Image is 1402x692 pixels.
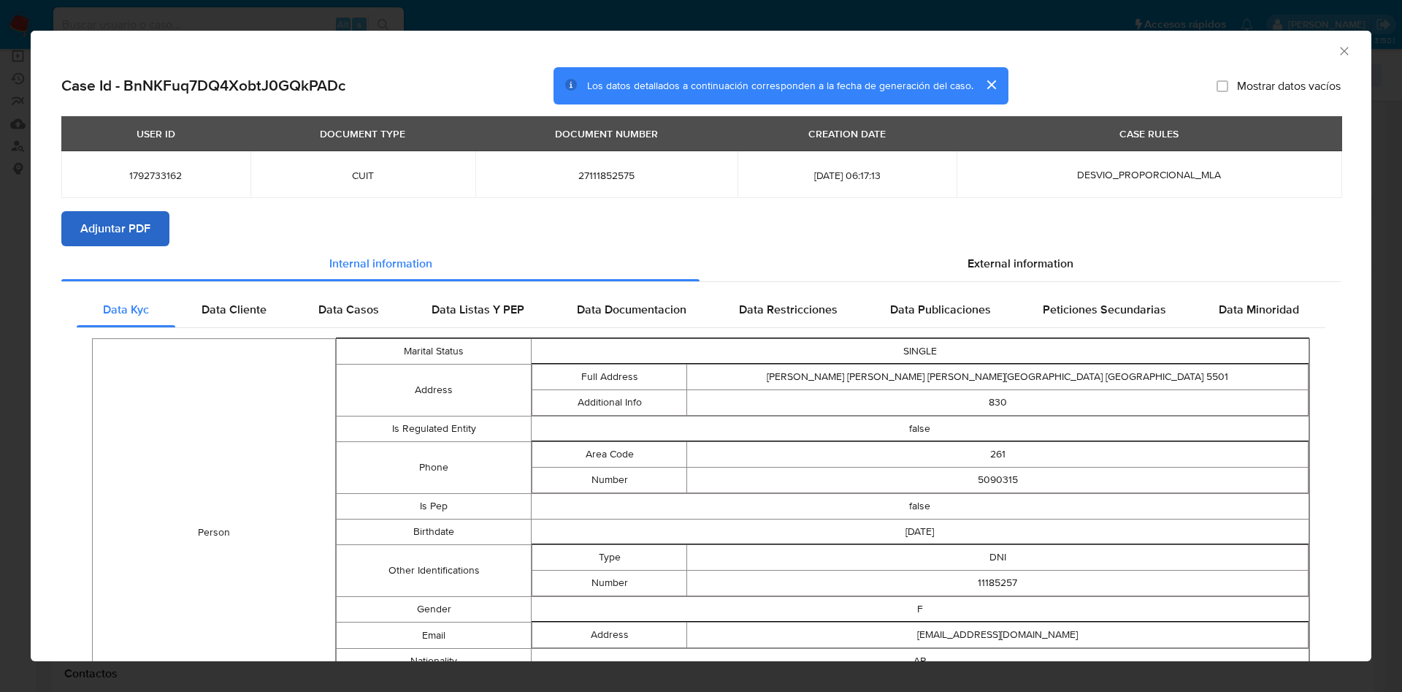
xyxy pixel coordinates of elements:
[1111,121,1187,146] div: CASE RULES
[337,416,531,441] td: Is Regulated Entity
[968,255,1073,272] span: External information
[687,622,1309,647] td: [EMAIL_ADDRESS][DOMAIN_NAME]
[1237,78,1341,93] span: Mostrar datos vacíos
[532,570,687,596] td: Number
[1219,301,1299,318] span: Data Minoridad
[128,121,184,146] div: USER ID
[687,441,1309,467] td: 261
[493,169,721,182] span: 27111852575
[532,467,687,493] td: Number
[202,301,267,318] span: Data Cliente
[532,389,687,415] td: Additional Info
[337,364,531,416] td: Address
[687,467,1309,493] td: 5090315
[531,596,1309,622] td: F
[318,301,379,318] span: Data Casos
[687,544,1309,570] td: DNI
[337,519,531,544] td: Birthdate
[329,255,432,272] span: Internal information
[268,169,458,182] span: CUIT
[31,31,1371,661] div: closure-recommendation-modal
[532,622,687,647] td: Address
[311,121,414,146] div: DOCUMENT TYPE
[531,648,1309,674] td: AR
[755,169,938,182] span: [DATE] 06:17:13
[337,493,531,519] td: Is Pep
[337,596,531,622] td: Gender
[337,544,531,596] td: Other Identifications
[61,211,169,246] button: Adjuntar PDF
[337,441,531,493] td: Phone
[337,338,531,364] td: Marital Status
[587,78,973,93] span: Los datos detallados a continuación corresponden a la fecha de generación del caso.
[687,570,1309,596] td: 11185257
[80,213,150,245] span: Adjuntar PDF
[546,121,667,146] div: DOCUMENT NUMBER
[687,389,1309,415] td: 830
[1077,167,1221,182] span: DESVIO_PROPORCIONAL_MLA
[739,301,838,318] span: Data Restricciones
[337,622,531,648] td: Email
[432,301,524,318] span: Data Listas Y PEP
[532,544,687,570] td: Type
[1217,80,1228,91] input: Mostrar datos vacíos
[531,519,1309,544] td: [DATE]
[531,416,1309,441] td: false
[61,246,1341,281] div: Detailed info
[1043,301,1166,318] span: Peticiones Secundarias
[800,121,895,146] div: CREATION DATE
[531,493,1309,519] td: false
[1337,44,1350,57] button: Cerrar ventana
[531,338,1309,364] td: SINGLE
[890,301,991,318] span: Data Publicaciones
[577,301,686,318] span: Data Documentacion
[532,441,687,467] td: Area Code
[79,169,233,182] span: 1792733162
[61,76,345,95] h2: Case Id - BnNKFuq7DQ4XobtJ0GQkPADc
[103,301,149,318] span: Data Kyc
[532,364,687,389] td: Full Address
[77,292,1325,327] div: Detailed internal info
[687,364,1309,389] td: [PERSON_NAME] [PERSON_NAME] [PERSON_NAME][GEOGRAPHIC_DATA] [GEOGRAPHIC_DATA] 5501
[337,648,531,674] td: Nationality
[973,67,1008,102] button: cerrar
